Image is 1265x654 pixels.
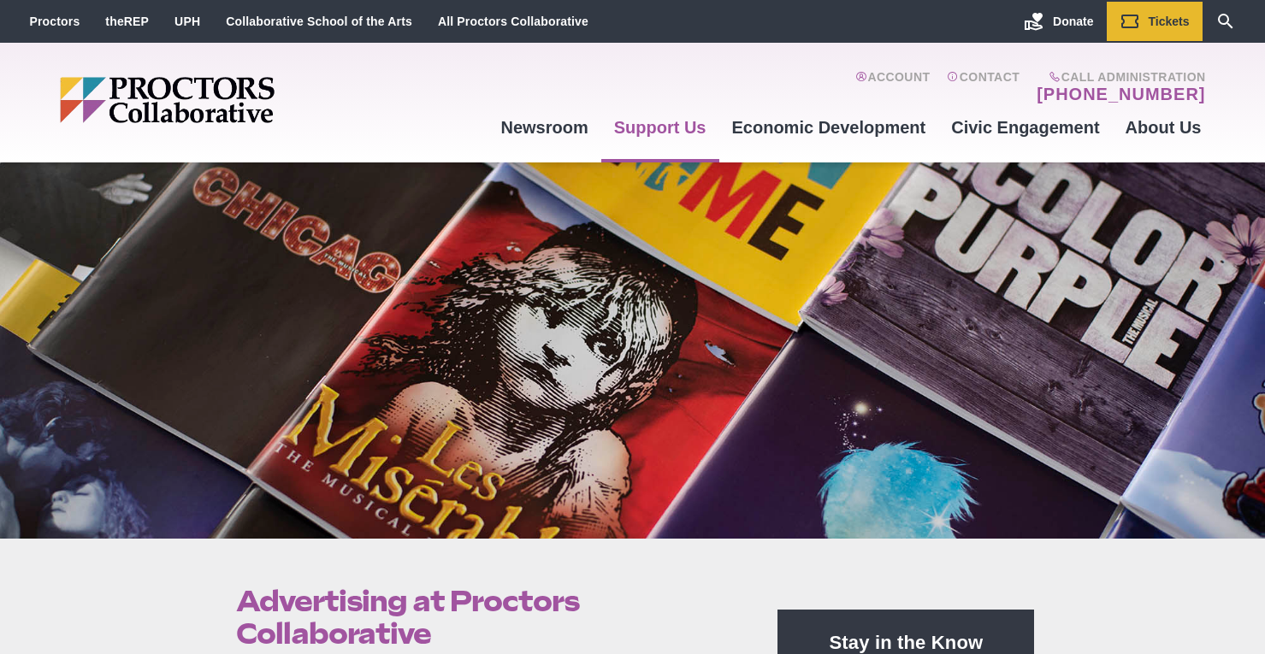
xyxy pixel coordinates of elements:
a: Economic Development [719,104,939,150]
a: Newsroom [488,104,600,150]
a: Donate [1011,2,1106,41]
a: [PHONE_NUMBER] [1037,84,1205,104]
a: UPH [174,15,200,28]
a: Search [1203,2,1249,41]
a: Account [855,70,930,104]
img: Proctors logo [60,77,406,123]
a: Collaborative School of the Arts [226,15,412,28]
a: Proctors [30,15,80,28]
span: Donate [1053,15,1093,28]
a: Tickets [1107,2,1203,41]
span: Call Administration [1032,70,1205,84]
a: Contact [947,70,1020,104]
a: theREP [105,15,149,28]
a: About Us [1113,104,1215,150]
a: Support Us [601,104,719,150]
span: Tickets [1149,15,1190,28]
a: All Proctors Collaborative [438,15,588,28]
h1: Advertising at Proctors Collaborative [236,585,739,650]
a: Civic Engagement [938,104,1112,150]
strong: Stay in the Know [830,632,984,653]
